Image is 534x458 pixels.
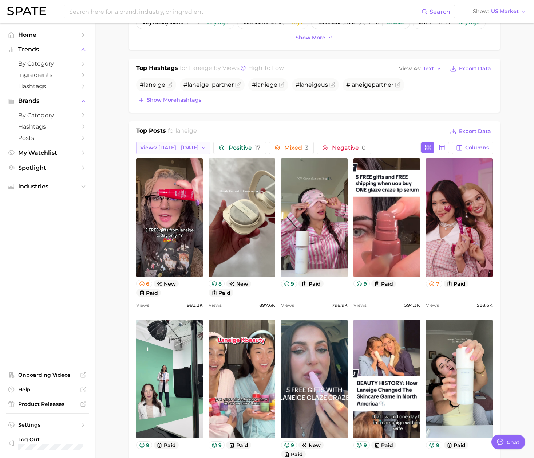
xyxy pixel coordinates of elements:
[448,126,493,137] button: Export Data
[252,81,277,88] span: #laniege
[6,58,89,69] a: by Category
[423,67,434,71] span: Text
[136,289,161,297] button: paid
[491,9,519,13] span: US Market
[235,82,241,88] button: Flag as miscategorized or irrelevant
[136,126,166,137] h1: Top Posts
[229,145,261,151] span: Positive
[180,64,284,74] h2: for by Views
[18,164,76,171] span: Spotlight
[300,81,321,88] span: laneige
[296,35,325,41] span: Show more
[6,147,89,158] a: My Watchlist
[281,441,297,449] button: 9
[281,280,297,287] button: 9
[18,83,76,90] span: Hashtags
[404,301,420,310] span: 594.3k
[209,441,225,449] button: 9
[154,441,179,449] button: paid
[140,145,199,151] span: Views: [DATE] - [DATE]
[18,372,76,378] span: Onboarding Videos
[296,81,328,88] span: # us
[175,127,197,134] span: laneige
[6,81,89,92] a: Hashtags
[350,81,372,88] span: laneige
[6,434,89,453] a: Log out. Currently logged in with e-mail veronica_radyuk@us.amorepacific.com.
[255,144,261,151] span: 17
[459,66,491,72] span: Export Data
[332,301,348,310] span: 798.9k
[6,132,89,144] a: Posts
[452,142,493,154] button: Columns
[465,145,489,151] span: Columns
[209,289,234,297] button: paid
[209,301,222,310] span: Views
[6,69,89,81] a: Ingredients
[6,419,89,430] a: Settings
[6,29,89,40] a: Home
[6,369,89,380] a: Onboarding Videos
[353,301,367,310] span: Views
[6,44,89,55] button: Trends
[136,142,211,154] button: Views: [DATE] - [DATE]
[284,145,308,151] span: Mixed
[426,301,439,310] span: Views
[18,112,76,119] span: by Category
[18,60,76,67] span: by Category
[136,441,153,449] button: 9
[226,441,251,449] button: paid
[329,82,335,88] button: Flag as miscategorized or irrelevant
[6,384,89,395] a: Help
[136,301,149,310] span: Views
[154,280,179,287] span: new
[136,95,203,105] button: Show morehashtags
[7,7,46,15] img: SPATE
[6,95,89,106] button: Brands
[399,67,421,71] span: View As
[346,81,393,88] span: # partner
[332,145,366,151] span: Negative
[183,81,234,88] span: # _partner
[248,64,284,71] span: high to low
[136,280,153,287] button: 6
[18,98,76,104] span: Brands
[18,436,118,443] span: Log Out
[18,71,76,78] span: Ingredients
[362,144,366,151] span: 0
[18,183,76,190] span: Industries
[448,64,493,74] button: Export Data
[444,441,469,449] button: paid
[189,64,212,71] span: laneige
[397,64,444,74] button: View AsText
[281,301,294,310] span: Views
[459,128,491,134] span: Export Data
[18,134,76,141] span: Posts
[430,8,450,15] span: Search
[353,280,370,287] button: 9
[298,280,324,287] button: paid
[226,280,251,287] span: new
[353,441,370,449] button: 9
[18,123,76,130] span: Hashtags
[279,82,285,88] button: Flag as miscategorized or irrelevant
[144,81,165,88] span: laneige
[426,441,442,449] button: 9
[371,441,396,449] button: paid
[426,280,442,287] button: 7
[167,82,173,88] button: Flag as miscategorized or irrelevant
[18,31,76,38] span: Home
[473,9,489,13] span: Show
[18,422,76,428] span: Settings
[259,301,275,310] span: 897.6k
[18,401,76,407] span: Product Releases
[18,149,76,156] span: My Watchlist
[6,399,89,410] a: Product Releases
[187,301,203,310] span: 981.2k
[294,33,335,43] button: Show more
[6,181,89,192] button: Industries
[136,64,178,74] h1: Top Hashtags
[281,450,306,458] button: paid
[168,126,197,137] h2: for
[147,97,201,103] span: Show more hashtags
[187,81,209,88] span: laneige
